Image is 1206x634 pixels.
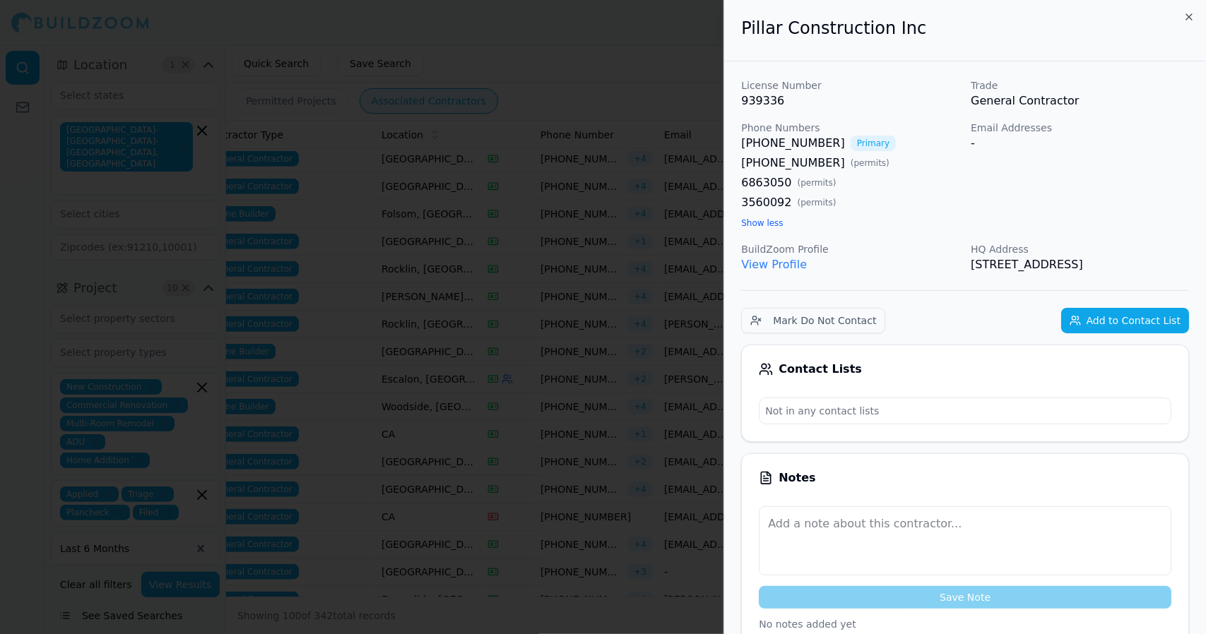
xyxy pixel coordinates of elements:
button: Add to Contact List [1061,308,1189,333]
p: [STREET_ADDRESS] [971,256,1189,273]
p: Phone Numbers [741,121,959,135]
p: Email Addresses [971,121,1189,135]
p: Not in any contact lists [759,398,1171,424]
a: View Profile [741,258,807,271]
p: BuildZoom Profile [741,242,959,256]
p: No notes added yet [759,617,1171,631]
button: Show less [741,217,783,229]
p: HQ Address [971,242,1189,256]
a: 6863050 [741,174,791,191]
a: [PHONE_NUMBER] [741,155,845,172]
a: 3560092 [741,194,791,211]
p: Trade [971,78,1189,92]
div: - [971,135,1189,152]
button: Mark Do Not Contact [741,308,885,333]
h2: Pillar Construction Inc [741,17,1189,40]
p: 939336 [741,92,959,109]
span: Primary [851,136,896,151]
p: General Contractor [971,92,1189,109]
a: [PHONE_NUMBER] [741,135,845,152]
span: ( permits ) [851,157,889,169]
p: License Number [741,78,959,92]
span: ( permits ) [797,177,836,189]
div: Notes [759,471,1171,485]
span: ( permits ) [797,197,836,208]
div: Contact Lists [759,362,1171,376]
